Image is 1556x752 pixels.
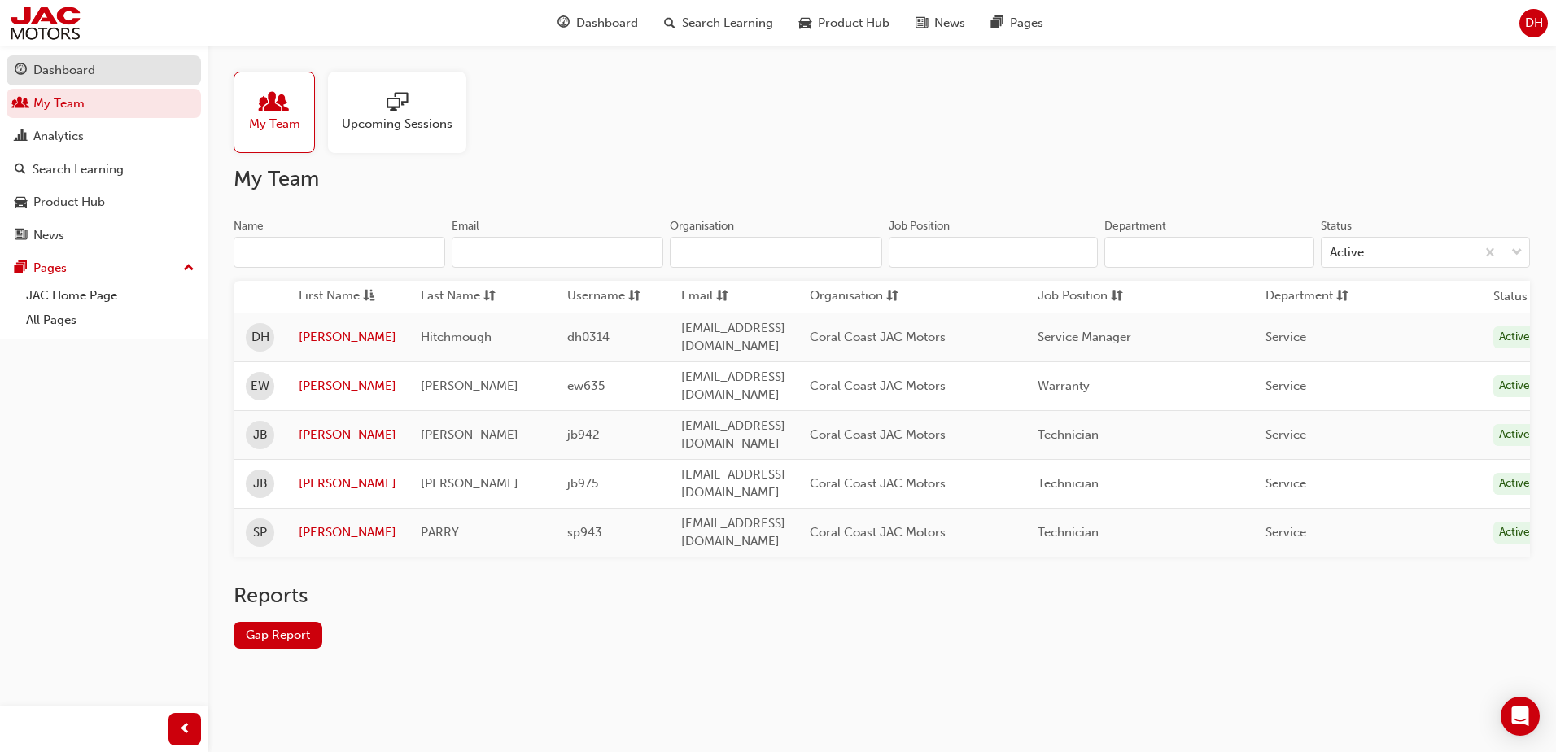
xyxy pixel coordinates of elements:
[1265,476,1306,491] span: Service
[234,166,1530,192] h2: My Team
[33,226,64,245] div: News
[299,286,360,307] span: First Name
[7,155,201,185] a: Search Learning
[1265,378,1306,393] span: Service
[421,378,518,393] span: [PERSON_NAME]
[682,14,773,33] span: Search Learning
[786,7,903,40] a: car-iconProduct Hub
[651,7,786,40] a: search-iconSearch Learning
[253,474,268,493] span: JB
[1104,237,1314,268] input: Department
[567,427,600,442] span: jb942
[664,13,675,33] span: search-icon
[1501,697,1540,736] div: Open Intercom Messenger
[421,330,492,344] span: Hitchmough
[1321,218,1352,234] div: Status
[251,328,269,347] span: DH
[15,163,26,177] span: search-icon
[799,13,811,33] span: car-icon
[889,237,1099,268] input: Job Position
[234,72,328,153] a: My Team
[20,283,201,308] a: JAC Home Page
[567,286,657,307] button: Usernamesorting-icon
[7,52,201,253] button: DashboardMy TeamAnalyticsSearch LearningProduct HubNews
[1493,375,1536,397] div: Active
[916,13,928,33] span: news-icon
[1038,330,1131,344] span: Service Manager
[452,218,479,234] div: Email
[253,426,268,444] span: JB
[810,330,946,344] span: Coral Coast JAC Motors
[249,115,300,133] span: My Team
[33,160,124,179] div: Search Learning
[810,476,946,491] span: Coral Coast JAC Motors
[818,14,889,33] span: Product Hub
[1265,330,1306,344] span: Service
[264,92,285,115] span: people-icon
[7,55,201,85] a: Dashboard
[234,622,322,649] a: Gap Report
[452,237,663,268] input: Email
[628,286,640,307] span: sorting-icon
[810,427,946,442] span: Coral Coast JAC Motors
[681,467,785,501] span: [EMAIL_ADDRESS][DOMAIN_NAME]
[363,286,375,307] span: asc-icon
[7,253,201,283] button: Pages
[15,63,27,78] span: guage-icon
[15,229,27,243] span: news-icon
[7,121,201,151] a: Analytics
[978,7,1056,40] a: pages-iconPages
[234,237,445,268] input: Name
[670,237,881,268] input: Organisation
[251,377,269,396] span: EW
[681,516,785,549] span: [EMAIL_ADDRESS][DOMAIN_NAME]
[1493,473,1536,495] div: Active
[576,14,638,33] span: Dashboard
[421,525,459,540] span: PARRY
[387,92,408,115] span: sessionType_ONLINE_URL-icon
[1265,427,1306,442] span: Service
[681,369,785,403] span: [EMAIL_ADDRESS][DOMAIN_NAME]
[1511,243,1523,264] span: down-icon
[33,61,95,80] div: Dashboard
[716,286,728,307] span: sorting-icon
[15,129,27,144] span: chart-icon
[991,13,1003,33] span: pages-icon
[33,259,67,278] div: Pages
[1038,525,1099,540] span: Technician
[299,286,388,307] button: First Nameasc-icon
[810,286,899,307] button: Organisationsorting-icon
[681,286,771,307] button: Emailsorting-icon
[8,5,82,42] img: jac-portal
[33,193,105,212] div: Product Hub
[567,525,602,540] span: sp943
[7,221,201,251] a: News
[567,476,598,491] span: jb975
[1493,424,1536,446] div: Active
[234,583,1530,609] h2: Reports
[342,115,452,133] span: Upcoming Sessions
[1265,525,1306,540] span: Service
[299,426,396,444] a: [PERSON_NAME]
[1265,286,1333,307] span: Department
[15,261,27,276] span: pages-icon
[299,377,396,396] a: [PERSON_NAME]
[567,378,605,393] span: ew635
[681,321,785,354] span: [EMAIL_ADDRESS][DOMAIN_NAME]
[810,378,946,393] span: Coral Coast JAC Motors
[1493,326,1536,348] div: Active
[7,89,201,119] a: My Team
[421,286,510,307] button: Last Namesorting-icon
[681,418,785,452] span: [EMAIL_ADDRESS][DOMAIN_NAME]
[1111,286,1123,307] span: sorting-icon
[1038,286,1108,307] span: Job Position
[681,286,713,307] span: Email
[15,97,27,111] span: people-icon
[20,308,201,333] a: All Pages
[810,286,883,307] span: Organisation
[1038,427,1099,442] span: Technician
[1493,287,1528,306] th: Status
[328,72,479,153] a: Upcoming Sessions
[934,14,965,33] span: News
